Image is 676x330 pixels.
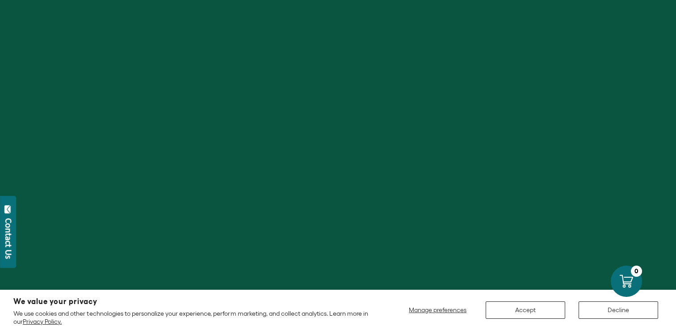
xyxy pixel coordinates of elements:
span: Manage preferences [409,306,466,313]
button: Manage preferences [403,301,472,319]
h2: We value your privacy [13,298,371,305]
a: Privacy Policy. [23,318,62,325]
button: Accept [486,301,565,319]
button: Decline [579,301,658,319]
p: We use cookies and other technologies to personalize your experience, perform marketing, and coll... [13,309,371,326]
div: Contact Us [4,218,13,259]
div: 0 [631,266,642,277]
